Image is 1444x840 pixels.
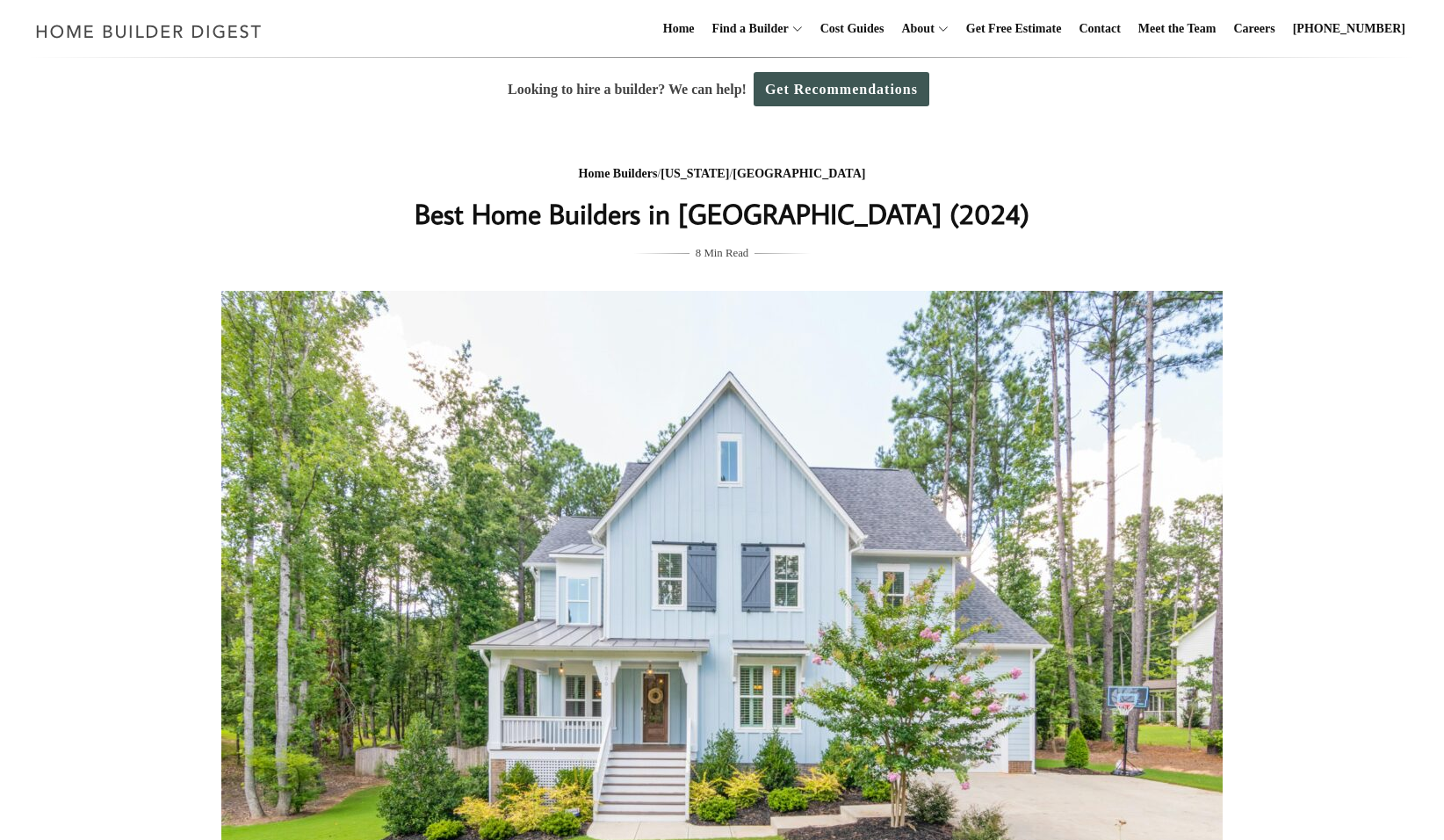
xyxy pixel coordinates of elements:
a: Home Builders [579,167,658,180]
h1: Best Home Builders in [GEOGRAPHIC_DATA] (2024) [372,192,1072,235]
a: [PHONE_NUMBER] [1286,1,1412,57]
img: Home Builder Digest [28,14,270,48]
a: Home [656,1,702,57]
a: Get Free Estimate [959,1,1069,57]
a: Get Recommendations [754,72,929,106]
span: 8 Min Read [696,243,748,263]
a: [GEOGRAPHIC_DATA] [733,167,865,180]
a: Careers [1227,1,1282,57]
a: [US_STATE] [661,167,729,180]
a: Cost Guides [813,1,892,57]
div: / / [372,163,1072,185]
a: Find a Builder [705,1,789,57]
a: Contact [1072,1,1127,57]
a: Meet the Team [1131,1,1224,57]
a: About [894,1,934,57]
